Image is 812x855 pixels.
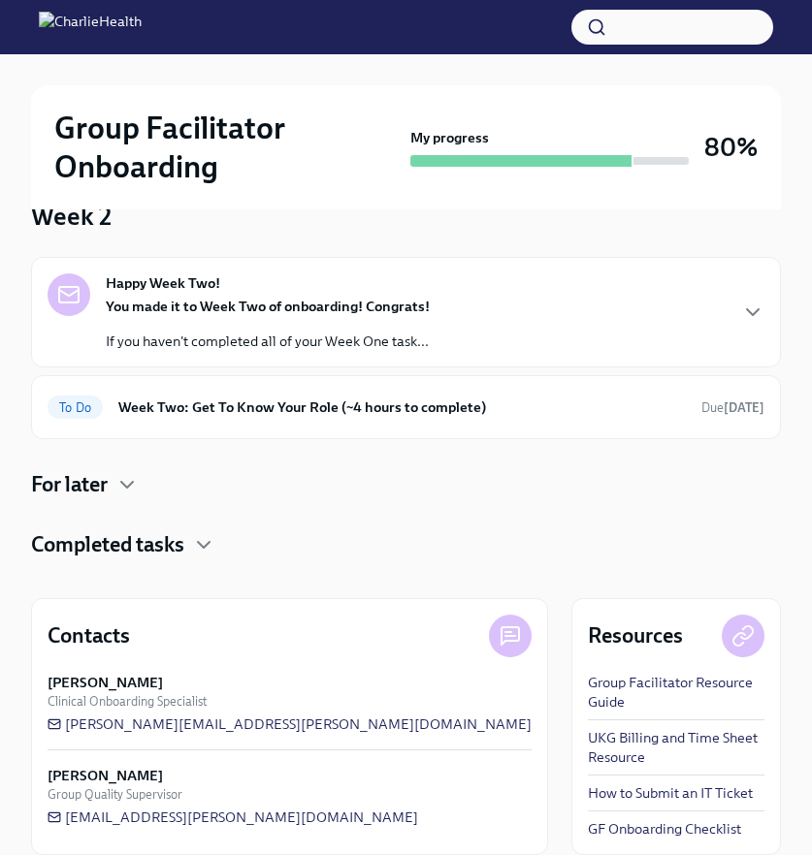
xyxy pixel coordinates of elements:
[701,398,764,417] span: October 20th, 2025 10:00
[48,692,207,711] span: Clinical Onboarding Specialist
[31,470,108,499] h4: For later
[31,530,184,559] h4: Completed tasks
[48,673,163,692] strong: [PERSON_NAME]
[588,819,741,839] a: GF Onboarding Checklist
[39,12,142,43] img: CharlieHealth
[724,400,764,415] strong: [DATE]
[48,807,418,827] a: [EMAIL_ADDRESS][PERSON_NAME][DOMAIN_NAME]
[48,714,532,734] a: [PERSON_NAME][EMAIL_ADDRESS][PERSON_NAME][DOMAIN_NAME]
[410,128,489,147] strong: My progress
[48,621,130,650] h4: Contacts
[31,530,781,559] div: Completed tasks
[701,400,764,415] span: Due
[31,199,112,234] h3: Week 2
[588,673,764,712] a: Group Facilitator Resource Guide
[48,392,764,423] a: To DoWeek Two: Get To Know Your Role (~4 hours to complete)Due[DATE]
[106,273,220,293] strong: Happy Week Two!
[588,783,753,803] a: How to Submit an IT Ticket
[48,400,103,415] span: To Do
[106,298,430,315] strong: You made it to Week Two of onboarding! Congrats!
[118,396,686,418] h6: Week Two: Get To Know Your Role (~4 hours to complete)
[54,109,403,186] h2: Group Facilitator Onboarding
[704,130,758,165] h3: 80%
[48,785,182,804] span: Group Quality Supervisor
[48,766,163,785] strong: [PERSON_NAME]
[588,621,683,650] h4: Resources
[106,332,430,351] p: If you haven't completed all of your Week One task...
[588,728,764,767] a: UKG Billing and Time Sheet Resource
[31,470,781,499] div: For later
